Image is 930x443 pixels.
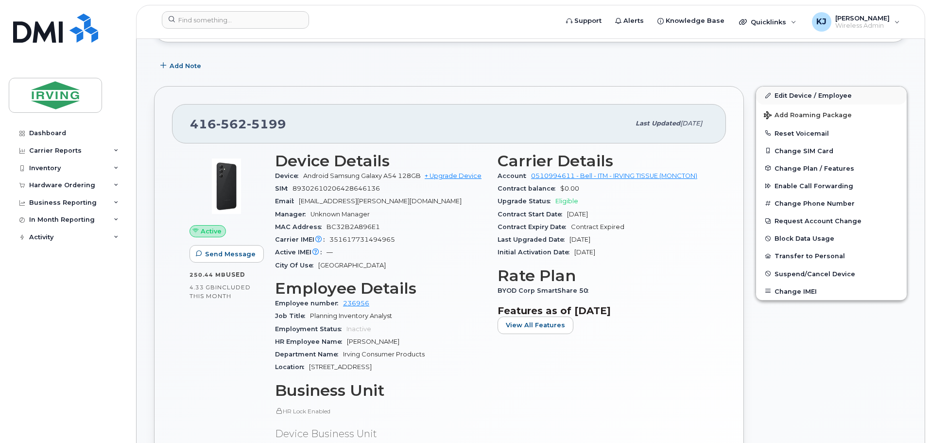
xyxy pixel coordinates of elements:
[275,363,309,371] span: Location
[756,230,907,247] button: Block Data Usage
[498,287,593,294] span: BYOD Corp SmartShare 50
[343,351,425,358] span: Irving Consumer Products
[506,320,565,330] span: View All Features
[756,159,907,177] button: Change Plan / Features
[775,270,855,277] span: Suspend/Cancel Device
[275,300,343,307] span: Employee number
[756,265,907,283] button: Suspend/Cancel Device
[190,117,286,131] span: 416
[498,172,531,179] span: Account
[189,245,264,263] button: Send Message
[275,427,486,441] p: Device Business Unit
[574,248,595,256] span: [DATE]
[555,197,578,205] span: Eligible
[189,284,215,291] span: 4.33 GB
[498,248,574,256] span: Initial Activation Date
[275,197,299,205] span: Email
[197,157,256,215] img: image20231002-3703462-17nx3v8.jpeg
[201,227,222,236] span: Active
[162,11,309,29] input: Find something...
[567,211,588,218] span: [DATE]
[756,105,907,124] button: Add Roaming Package
[425,172,482,179] a: + Upgrade Device
[498,305,708,317] h3: Features as of [DATE]
[309,363,372,371] span: [STREET_ADDRESS]
[310,211,370,218] span: Unknown Manager
[154,57,209,74] button: Add Note
[574,16,602,26] span: Support
[275,280,486,297] h3: Employee Details
[216,117,247,131] span: 562
[293,185,380,192] span: 89302610206428646136
[346,325,371,333] span: Inactive
[636,120,680,127] span: Last updated
[756,247,907,265] button: Transfer to Personal
[327,223,380,230] span: BC32B2A896E1
[775,182,853,190] span: Enable Call Forwarding
[751,18,786,26] span: Quicklinks
[666,16,724,26] span: Knowledge Base
[318,262,386,269] span: [GEOGRAPHIC_DATA]
[835,22,890,30] span: Wireless Admin
[275,262,318,269] span: City Of Use
[205,249,256,259] span: Send Message
[608,11,651,31] a: Alerts
[756,124,907,142] button: Reset Voicemail
[343,300,369,307] a: 236956
[275,382,486,399] h3: Business Unit
[189,284,251,300] span: included this month
[571,223,624,230] span: Contract Expired
[498,267,708,284] h3: Rate Plan
[623,16,644,26] span: Alerts
[498,152,708,170] h3: Carrier Details
[756,195,907,212] button: Change Phone Number
[756,87,907,104] a: Edit Device / Employee
[275,351,343,358] span: Department Name
[275,223,327,230] span: MAC Address
[732,12,803,32] div: Quicklinks
[756,177,907,195] button: Enable Call Forwarding
[327,248,333,256] span: —
[559,11,608,31] a: Support
[498,236,569,243] span: Last Upgraded Date
[756,283,907,300] button: Change IMEI
[303,172,421,179] span: Android Samsung Galaxy A54 128GB
[498,185,560,192] span: Contract balance
[569,236,590,243] span: [DATE]
[498,223,571,230] span: Contract Expiry Date
[310,312,392,319] span: Planning Inventory Analyst
[275,211,310,218] span: Manager
[275,338,347,345] span: HR Employee Name
[498,317,573,334] button: View All Features
[756,212,907,230] button: Request Account Change
[329,236,395,243] span: 351617731494965
[275,248,327,256] span: Active IMEI
[275,325,346,333] span: Employment Status
[275,407,486,415] p: HR Lock Enabled
[531,172,697,179] a: 0510994611 - Bell - ITM - IRVING TISSUE (MONCTON)
[775,164,854,172] span: Change Plan / Features
[275,312,310,319] span: Job Title
[275,236,329,243] span: Carrier IMEI
[764,111,852,121] span: Add Roaming Package
[247,117,286,131] span: 5199
[275,185,293,192] span: SIM
[189,271,226,278] span: 250.44 MB
[299,197,462,205] span: [EMAIL_ADDRESS][PERSON_NAME][DOMAIN_NAME]
[680,120,702,127] span: [DATE]
[347,338,399,345] span: [PERSON_NAME]
[816,16,827,28] span: KJ
[226,271,245,278] span: used
[651,11,731,31] a: Knowledge Base
[560,185,579,192] span: $0.00
[170,61,201,71] span: Add Note
[756,142,907,159] button: Change SIM Card
[498,197,555,205] span: Upgrade Status
[498,211,567,218] span: Contract Start Date
[835,14,890,22] span: [PERSON_NAME]
[275,152,486,170] h3: Device Details
[805,12,907,32] div: Khalid Jabbar
[275,172,303,179] span: Device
